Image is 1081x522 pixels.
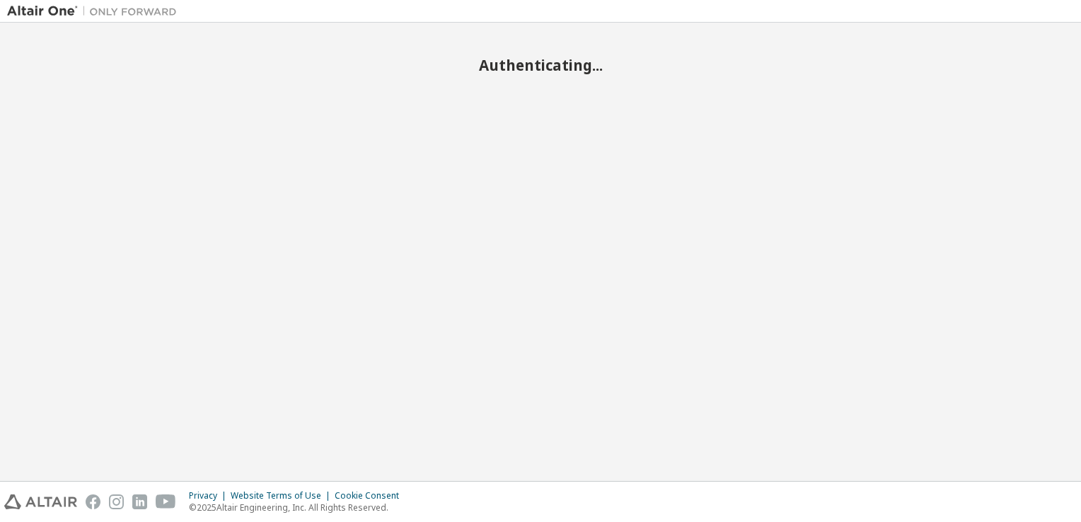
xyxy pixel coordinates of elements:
[156,494,176,509] img: youtube.svg
[86,494,100,509] img: facebook.svg
[189,490,231,501] div: Privacy
[335,490,407,501] div: Cookie Consent
[4,494,77,509] img: altair_logo.svg
[189,501,407,514] p: © 2025 Altair Engineering, Inc. All Rights Reserved.
[231,490,335,501] div: Website Terms of Use
[7,56,1074,74] h2: Authenticating...
[109,494,124,509] img: instagram.svg
[7,4,184,18] img: Altair One
[132,494,147,509] img: linkedin.svg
